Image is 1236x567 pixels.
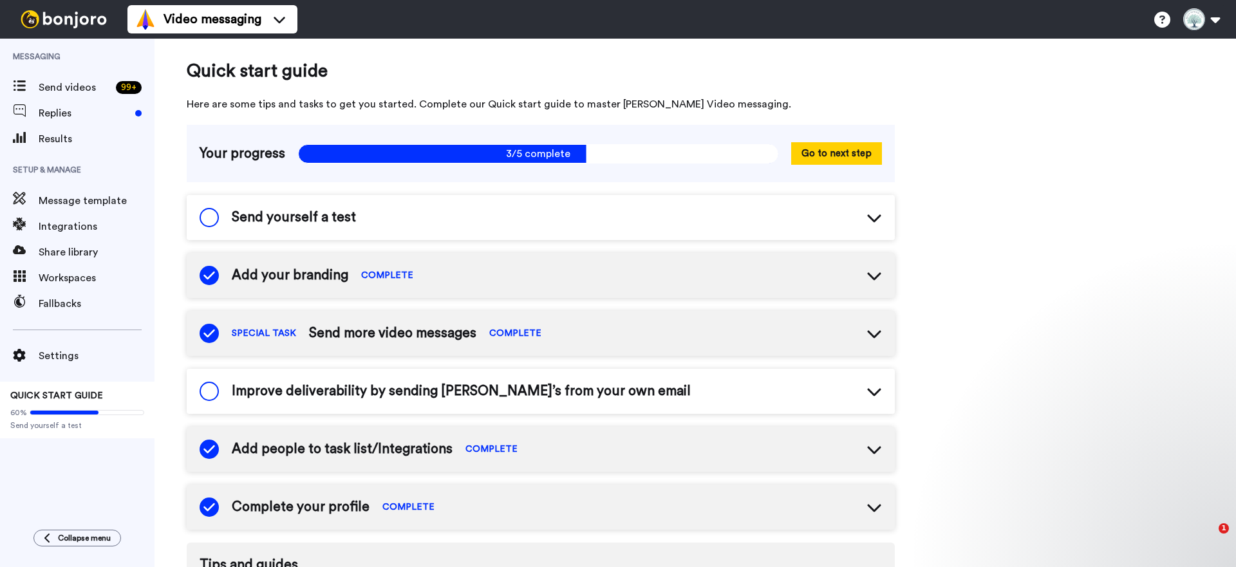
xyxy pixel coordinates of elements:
iframe: Intercom live chat [1192,523,1223,554]
span: Share library [39,245,154,260]
span: Here are some tips and tasks to get you started. Complete our Quick start guide to master [PERSON... [187,97,895,112]
span: Replies [39,106,130,121]
img: bj-logo-header-white.svg [15,10,112,28]
span: Message template [39,193,154,209]
span: Collapse menu [58,533,111,543]
span: Improve deliverability by sending [PERSON_NAME]’s from your own email [232,382,691,401]
span: Quick start guide [187,58,895,84]
span: COMPLETE [465,443,518,456]
span: Complete your profile [232,497,370,517]
button: Go to next step [791,142,882,165]
span: Video messaging [164,10,261,28]
span: COMPLETE [489,327,541,340]
span: Send yourself a test [232,208,356,227]
span: Integrations [39,219,154,234]
span: COMPLETE [361,269,413,282]
span: 1 [1219,523,1229,534]
span: SPECIAL TASK [232,327,296,340]
span: COMPLETE [382,501,435,514]
span: Send videos [39,80,111,95]
span: 60% [10,407,27,418]
span: QUICK START GUIDE [10,391,103,400]
div: 99 + [116,81,142,94]
button: Collapse menu [33,530,121,546]
span: Fallbacks [39,296,154,311]
span: Add your branding [232,266,348,285]
span: Send yourself a test [10,420,144,431]
span: Results [39,131,154,147]
span: Your progress [200,144,285,163]
img: vm-color.svg [135,9,156,30]
span: Settings [39,348,154,364]
span: Add people to task list/Integrations [232,440,453,459]
span: Workspaces [39,270,154,286]
span: Send more video messages [309,324,476,343]
span: 3/5 complete [298,144,778,163]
